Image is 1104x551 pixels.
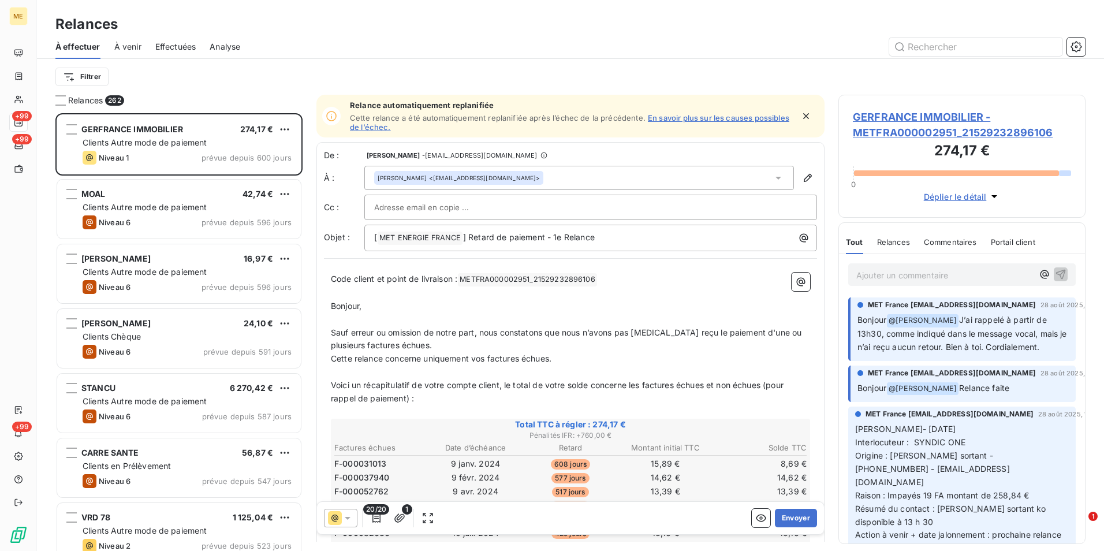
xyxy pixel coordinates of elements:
[99,218,130,227] span: Niveau 6
[210,41,240,53] span: Analyse
[55,113,303,551] div: grid
[202,218,292,227] span: prévue depuis 596 jours
[853,140,1071,163] h3: 274,17 €
[1040,370,1102,377] span: 28 août 2025, 11:41
[618,442,712,454] th: Montant initial TTC
[99,347,130,356] span: Niveau 6
[853,109,1071,140] span: GERFRANCE IMMOBILIER - METFRA000002951_21529232896106
[83,202,207,212] span: Clients Autre mode de paiement
[324,172,364,184] label: À :
[81,318,151,328] span: [PERSON_NAME]
[9,7,28,25] div: ME
[105,95,124,106] span: 262
[81,254,151,263] span: [PERSON_NAME]
[12,422,32,432] span: +99
[714,471,807,484] td: 14,62 €
[378,232,463,245] span: MET ENERGIE FRANCE
[1038,411,1100,418] span: 28 août 2025, 11:37
[244,254,273,263] span: 16,97 €
[857,315,1069,352] span: J’ai rappelé à partir de 13h30, comme indiqué dans le message vocal, mais je n’ai reçu aucun reto...
[334,486,389,497] span: F-000052762
[374,232,377,242] span: [
[857,315,886,325] span: Bonjour
[202,282,292,292] span: prévue depuis 596 jours
[99,541,130,550] span: Niveau 2
[81,512,110,522] span: VRD 78
[428,457,522,470] td: 9 janv. 2024
[1040,301,1104,308] span: 28 août 2025, 14:06
[203,347,292,356] span: prévue depuis 591 jours
[99,282,130,292] span: Niveau 6
[618,457,712,470] td: 15,89 €
[924,237,977,247] span: Commentaires
[333,430,808,441] span: Pénalités IFR : + 760,00 €
[55,14,118,35] h3: Relances
[12,111,32,121] span: +99
[1088,512,1098,521] span: 1
[422,152,537,159] span: - [EMAIL_ADDRESS][DOMAIN_NAME]
[99,476,130,486] span: Niveau 6
[83,526,207,535] span: Clients Autre mode de paiement
[551,459,590,470] span: 608 jours
[81,189,106,199] span: MOAL
[230,383,274,393] span: 6 270,42 €
[851,180,856,189] span: 0
[402,504,412,515] span: 1
[868,368,1036,378] span: MET France [EMAIL_ADDRESS][DOMAIN_NAME]
[855,504,1049,527] span: Résumé du contact : [PERSON_NAME] sortant ko disponible à 13 h 30
[68,95,103,106] span: Relances
[55,68,109,86] button: Filtrer
[331,301,361,311] span: Bonjour,
[99,153,129,162] span: Niveau 1
[363,504,389,515] span: 20/20
[1065,512,1092,539] iframe: Intercom live chat
[83,267,207,277] span: Clients Autre mode de paiement
[331,327,804,351] span: Sauf erreur ou omission de notre part, nous constatons que nous n’avons pas [MEDICAL_DATA] reçu l...
[714,499,807,512] td: 13,04 €
[889,38,1062,56] input: Rechercher
[243,189,273,199] span: 42,74 €
[324,232,350,242] span: Objet :
[714,457,807,470] td: 8,69 €
[618,471,712,484] td: 14,62 €
[857,383,886,393] span: Bonjour
[714,442,807,454] th: Solde TTC
[618,499,712,512] td: 13,04 €
[924,191,987,203] span: Déplier le détail
[959,383,1009,393] span: Relance faite
[378,174,540,182] div: <[EMAIL_ADDRESS][DOMAIN_NAME]>
[233,512,274,522] span: 1 125,04 €
[350,100,793,110] span: Relance automatiquement replanifiée
[428,499,522,512] td: 10 mai 2024
[428,485,522,498] td: 9 avr. 2024
[242,448,273,457] span: 56,87 €
[202,476,292,486] span: prévue depuis 547 jours
[552,487,588,497] span: 517 jours
[114,41,141,53] span: À venir
[428,471,522,484] td: 9 févr. 2024
[887,382,958,396] span: @ [PERSON_NAME]
[324,202,364,213] label: Cc :
[374,199,498,216] input: Adresse email en copie ...
[887,314,958,327] span: @ [PERSON_NAME]
[83,396,207,406] span: Clients Autre mode de paiement
[244,318,273,328] span: 24,10 €
[9,526,28,544] img: Logo LeanPay
[81,383,115,393] span: STANCU
[350,113,646,122] span: Cette relance a été automatiquement replanifiée après l’échec de la précédente.
[877,237,910,247] span: Relances
[55,41,100,53] span: À effectuer
[240,124,273,134] span: 274,17 €
[458,273,597,286] span: METFRA000002951_21529232896106
[855,437,965,447] span: Interlocuteur : SYNDIC ONE
[855,424,956,434] span: [PERSON_NAME]- [DATE]
[920,190,1004,203] button: Déplier le détail
[334,500,388,511] span: F-000069015
[428,442,522,454] th: Date d’échéance
[551,473,589,483] span: 577 jours
[618,485,712,498] td: 13,39 €
[202,541,292,550] span: prévue depuis 523 jours
[202,153,292,162] span: prévue depuis 600 jours
[378,174,427,182] span: [PERSON_NAME]
[331,274,457,284] span: Code client et point de livraison :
